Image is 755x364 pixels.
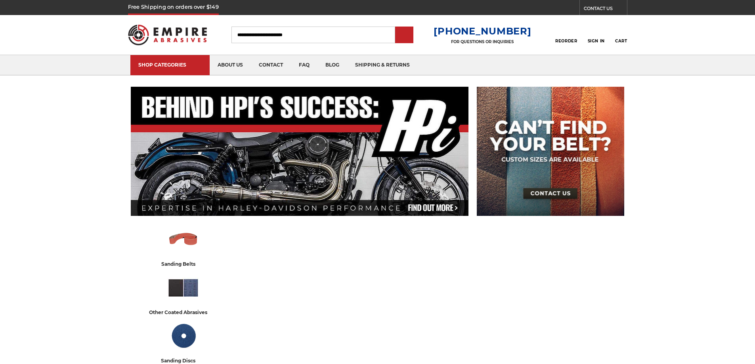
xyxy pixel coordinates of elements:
[138,62,202,68] div: SHOP CATEGORIES
[588,38,605,44] span: Sign In
[134,271,233,316] a: other coated abrasives
[615,38,627,44] span: Cart
[128,19,207,50] img: Empire Abrasives
[130,55,210,75] a: SHOP CATEGORIES
[434,39,531,44] p: FOR QUESTIONS OR INQUIRIES
[167,320,200,353] img: Sanding Discs
[131,87,468,216] img: Banner for an interview featuring Horsepower Inc who makes Harley performance upgrades featured o...
[584,4,627,15] a: CONTACT US
[251,55,291,75] a: contact
[477,87,624,216] img: promo banner for custom belts.
[210,55,251,75] a: about us
[291,55,317,75] a: faq
[317,55,347,75] a: blog
[167,271,200,304] img: Other Coated Abrasives
[615,26,627,44] a: Cart
[149,308,218,316] div: other coated abrasives
[396,27,412,43] input: Submit
[347,55,418,75] a: shipping & returns
[434,25,531,37] a: [PHONE_NUMBER]
[167,223,200,256] img: Sanding Belts
[134,223,233,268] a: sanding belts
[161,260,206,268] div: sanding belts
[555,38,577,44] span: Reorder
[555,26,577,43] a: Reorder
